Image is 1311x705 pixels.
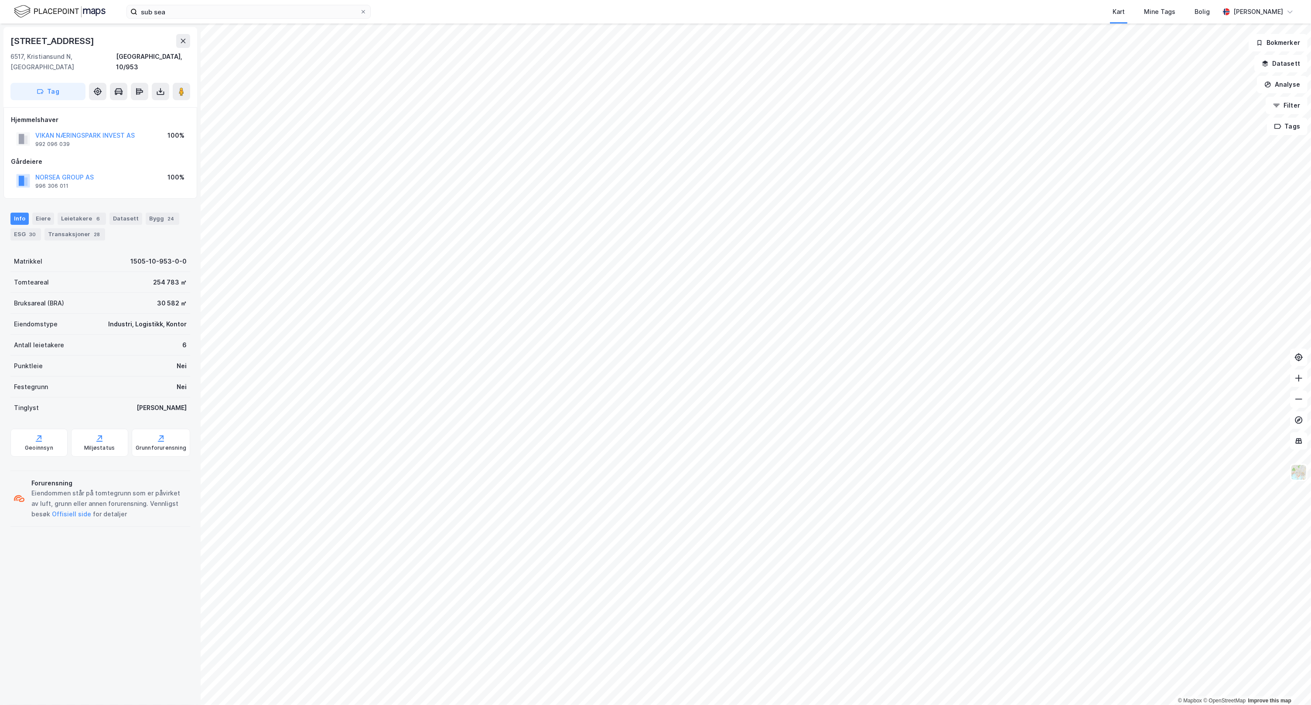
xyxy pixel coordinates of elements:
[116,51,190,72] div: [GEOGRAPHIC_DATA], 10/953
[14,382,48,392] div: Festegrunn
[1233,7,1283,17] div: [PERSON_NAME]
[146,213,179,225] div: Bygg
[182,340,187,350] div: 6
[1248,698,1291,704] a: Improve this map
[1291,464,1307,481] img: Z
[167,172,184,183] div: 100%
[1267,663,1311,705] iframe: Chat Widget
[10,34,96,48] div: [STREET_ADDRESS]
[35,141,70,148] div: 992 096 039
[25,444,53,451] div: Geoinnsyn
[10,213,29,225] div: Info
[14,256,42,267] div: Matrikkel
[44,228,105,241] div: Transaksjoner
[84,444,115,451] div: Miljøstatus
[31,478,187,488] div: Forurensning
[177,382,187,392] div: Nei
[1144,7,1175,17] div: Mine Tags
[14,4,106,19] img: logo.f888ab2527a4732fd821a326f86c7f29.svg
[1195,7,1210,17] div: Bolig
[14,277,49,288] div: Tomteareal
[130,256,187,267] div: 1505-10-953-0-0
[1257,76,1308,93] button: Analyse
[10,228,41,241] div: ESG
[1267,118,1308,135] button: Tags
[137,403,187,413] div: [PERSON_NAME]
[167,130,184,141] div: 100%
[10,51,116,72] div: 6517, Kristiansund N, [GEOGRAPHIC_DATA]
[32,213,54,225] div: Eiere
[11,156,190,167] div: Gårdeiere
[14,319,58,329] div: Eiendomstype
[1266,97,1308,114] button: Filter
[166,214,176,223] div: 24
[1249,34,1308,51] button: Bokmerker
[14,403,39,413] div: Tinglyst
[177,361,187,371] div: Nei
[10,83,85,100] button: Tag
[14,298,64,308] div: Bruksareal (BRA)
[27,230,38,239] div: 30
[137,5,360,18] input: Søk på adresse, matrikkel, gårdeiere, leietakere eller personer
[11,115,190,125] div: Hjemmelshaver
[1178,698,1202,704] a: Mapbox
[14,361,43,371] div: Punktleie
[1254,55,1308,72] button: Datasett
[1267,663,1311,705] div: Kontrollprogram for chat
[94,214,102,223] div: 6
[14,340,64,350] div: Antall leietakere
[92,230,102,239] div: 28
[35,183,68,190] div: 996 306 011
[1113,7,1125,17] div: Kart
[31,488,187,519] div: Eiendommen står på tomtegrunn som er påvirket av luft, grunn eller annen forurensning. Vennligst ...
[157,298,187,308] div: 30 582 ㎡
[109,213,142,225] div: Datasett
[153,277,187,288] div: 254 783 ㎡
[58,213,106,225] div: Leietakere
[136,444,186,451] div: Grunnforurensning
[108,319,187,329] div: Industri, Logistikk, Kontor
[1203,698,1246,704] a: OpenStreetMap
